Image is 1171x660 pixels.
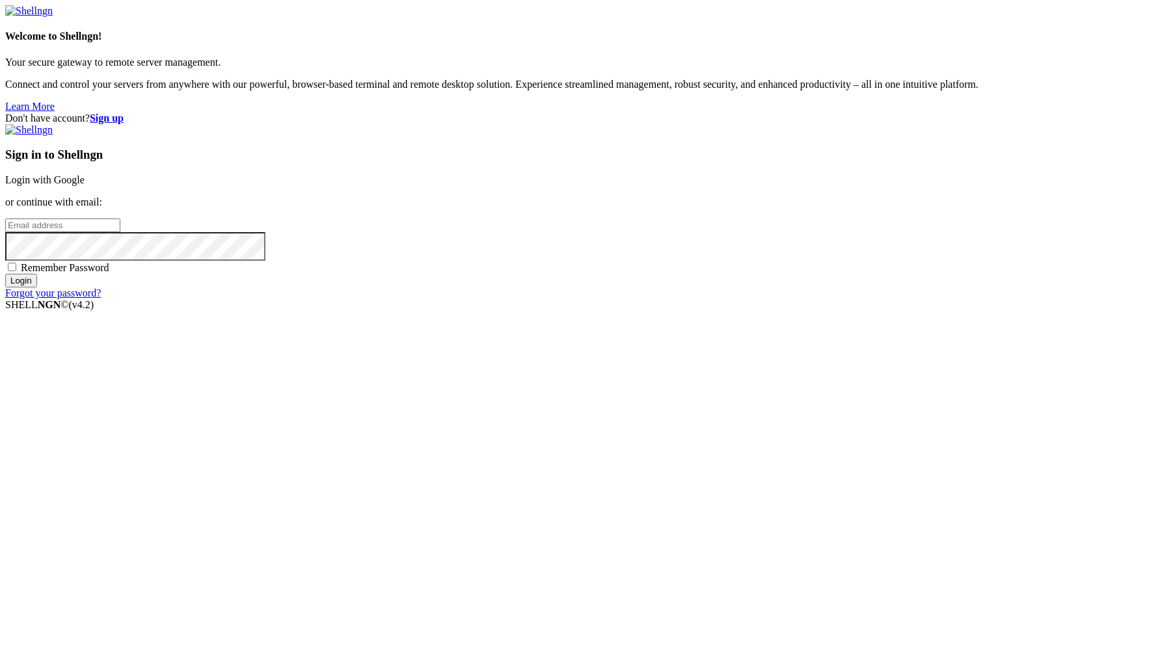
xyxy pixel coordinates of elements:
[21,262,109,273] span: Remember Password
[5,196,1166,208] p: or continue with email:
[5,101,55,112] a: Learn More
[5,79,1166,90] p: Connect and control your servers from anywhere with our powerful, browser-based terminal and remo...
[69,299,94,310] span: 4.2.0
[5,148,1166,162] h3: Sign in to Shellngn
[5,274,37,287] input: Login
[5,299,94,310] span: SHELL ©
[90,112,124,124] a: Sign up
[5,124,53,136] img: Shellngn
[5,218,120,232] input: Email address
[8,263,16,271] input: Remember Password
[5,57,1166,68] p: Your secure gateway to remote server management.
[5,112,1166,124] div: Don't have account?
[5,287,101,298] a: Forgot your password?
[5,31,1166,42] h4: Welcome to Shellngn!
[38,299,61,310] b: NGN
[5,174,85,185] a: Login with Google
[5,5,53,17] img: Shellngn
